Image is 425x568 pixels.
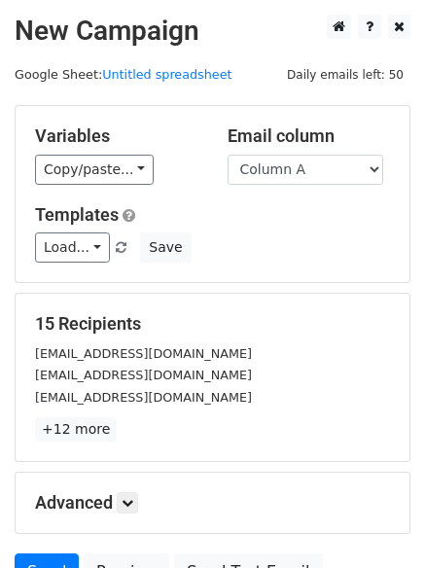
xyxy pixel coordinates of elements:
[35,368,252,382] small: [EMAIL_ADDRESS][DOMAIN_NAME]
[228,125,391,147] h5: Email column
[328,475,425,568] iframe: Chat Widget
[35,346,252,361] small: [EMAIL_ADDRESS][DOMAIN_NAME]
[35,232,110,263] a: Load...
[35,390,252,405] small: [EMAIL_ADDRESS][DOMAIN_NAME]
[35,204,119,225] a: Templates
[35,417,117,442] a: +12 more
[35,125,198,147] h5: Variables
[280,64,410,86] span: Daily emails left: 50
[140,232,191,263] button: Save
[15,67,232,82] small: Google Sheet:
[35,492,390,514] h5: Advanced
[35,313,390,335] h5: 15 Recipients
[35,155,154,185] a: Copy/paste...
[102,67,231,82] a: Untitled spreadsheet
[15,15,410,48] h2: New Campaign
[280,67,410,82] a: Daily emails left: 50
